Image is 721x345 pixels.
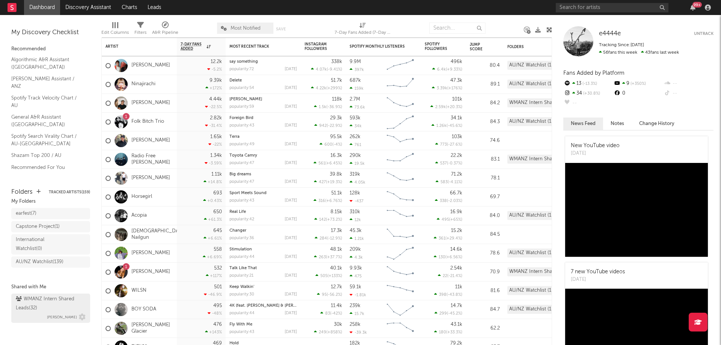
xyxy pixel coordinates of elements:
[470,230,500,239] div: 84.5
[436,179,462,184] div: ( )
[285,124,297,128] div: [DATE]
[131,137,170,144] a: [PERSON_NAME]
[450,191,462,196] div: 66.7k
[690,5,695,11] button: 99+
[448,124,461,128] span: -45.6 %
[440,161,447,166] span: 537
[507,45,564,49] div: Folders
[319,124,327,128] span: 942
[452,134,462,139] div: 103k
[350,44,406,49] div: Spotify Monthly Listeners
[211,59,222,64] div: 12.2k
[435,142,462,147] div: ( )
[131,306,156,313] a: BOY SODA
[314,179,342,184] div: ( )
[16,258,63,267] div: AU/NZ Watchlist ( 139 )
[106,44,162,49] div: Artist
[229,255,255,259] div: popularity: 44
[11,294,90,323] a: WMANZ Intern Shared Leads(32)[PERSON_NAME]
[432,86,462,90] div: ( )
[152,19,178,41] div: A&R Pipeline
[330,209,342,214] div: 8.15k
[229,217,254,221] div: popularity: 42
[134,19,146,41] div: Filters
[434,236,462,241] div: ( )
[328,124,341,128] span: -22.9 %
[470,155,500,164] div: 83.1
[131,81,155,87] a: Ninajirachi
[326,161,341,166] span: +6.45 %
[285,236,297,240] div: [DATE]
[383,263,417,282] svg: Chart title
[229,78,242,83] a: Delete
[311,67,342,72] div: ( )
[331,59,342,64] div: 338k
[664,79,713,89] div: --
[316,86,326,90] span: 4.22k
[451,153,462,158] div: 22.2k
[571,142,620,150] div: New YouTube video
[285,255,297,259] div: [DATE]
[285,217,297,221] div: [DATE]
[447,68,461,72] span: +9.33 %
[431,123,462,128] div: ( )
[430,104,462,109] div: ( )
[350,161,365,166] div: 19.5k
[452,97,462,102] div: 101k
[435,198,462,203] div: ( )
[11,188,33,197] div: Folders
[11,151,83,160] a: Shazam Top 200 / AU
[11,94,83,109] a: Spotify Track Velocity Chart / AU
[285,105,297,109] div: [DATE]
[229,60,258,64] a: say something
[350,209,360,214] div: 310k
[350,59,361,64] div: 9.9M
[229,285,254,289] a: Keep Walkin'
[101,19,129,41] div: Edit Columns
[204,236,222,241] div: +6.61 %
[131,212,147,219] a: Acopia
[383,244,417,263] svg: Chart title
[448,86,461,90] span: +176 %
[450,266,462,271] div: 2.54k
[16,222,60,231] div: Capstone Project ( 1 )
[229,60,297,64] div: say something
[450,209,462,214] div: 16.9k
[330,247,342,252] div: 48.1k
[11,113,83,128] a: General A&R Assistant ([GEOGRAPHIC_DATA])
[470,136,500,145] div: 74.6
[350,255,363,260] div: 4.3k
[383,188,417,206] svg: Chart title
[599,50,637,55] span: 56 fans this week
[350,124,362,128] div: 34k
[507,155,573,164] div: WMANZ Intern Shared Leads (32)
[314,161,342,166] div: ( )
[319,105,326,109] span: 1.5k
[210,153,222,158] div: 1.34k
[16,295,84,313] div: WMANZ Intern Shared Leads ( 32 )
[437,68,446,72] span: 6.4k
[229,322,252,327] a: Fly With Me
[318,199,325,203] span: 316
[328,237,341,241] span: -12.9 %
[231,26,261,31] span: Most Notified
[383,56,417,75] svg: Chart title
[324,143,332,147] span: 600
[350,105,365,110] div: 73.6k
[204,217,222,222] div: +61.3 %
[319,180,326,184] span: 427
[131,322,173,335] a: [PERSON_NAME] Glacier
[450,247,462,252] div: 14.6k
[203,198,222,203] div: +0.43 %
[350,266,362,271] div: 9.93k
[315,236,342,241] div: ( )
[571,268,625,276] div: 7 new YouTube videos
[470,193,500,202] div: 69.7
[563,70,624,76] span: Fans Added by Platform
[507,117,560,126] div: AU/NZ Watchlist (139)
[134,28,146,37] div: Filters
[581,82,597,86] span: -13.3 %
[229,44,286,49] div: Most Recent Track
[350,116,360,121] div: 593k
[439,237,445,241] span: 361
